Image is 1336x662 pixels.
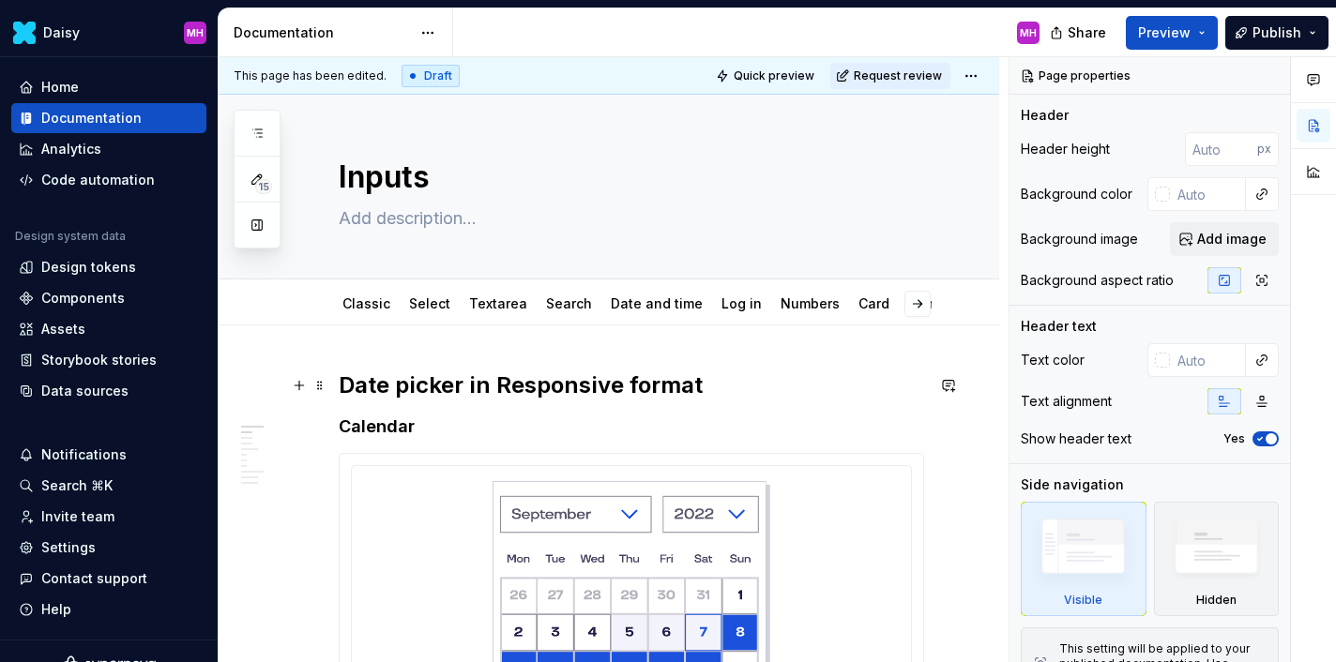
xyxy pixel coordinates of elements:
[1020,25,1037,40] div: MH
[234,23,411,42] div: Documentation
[546,295,592,311] a: Search
[714,283,769,323] div: Log in
[41,351,157,369] div: Storybook stories
[4,12,214,53] button: DaisyMH
[339,415,924,438] h4: Calendar
[1021,429,1131,448] div: Show header text
[1021,106,1069,125] div: Header
[858,295,889,311] a: Card
[721,295,762,311] a: Log in
[773,283,847,323] div: Numbers
[1257,142,1271,157] p: px
[1021,317,1097,336] div: Header text
[335,155,920,200] textarea: Inputs
[339,370,924,400] h2: Date picker in Responsive format
[1185,132,1257,166] input: Auto
[1021,392,1112,411] div: Text alignment
[11,564,206,594] button: Contact support
[539,283,600,323] div: Search
[1225,16,1328,50] button: Publish
[1021,230,1138,248] div: Background image
[11,533,206,563] a: Settings
[603,283,710,323] div: Date and time
[1126,16,1218,50] button: Preview
[11,134,206,164] a: Analytics
[41,171,155,189] div: Code automation
[255,179,272,194] span: 15
[41,538,96,557] div: Settings
[1138,23,1191,42] span: Preview
[11,314,206,344] a: Assets
[1196,593,1237,608] div: Hidden
[41,382,129,400] div: Data sources
[11,252,206,282] a: Design tokens
[734,68,814,83] span: Quick preview
[781,295,840,311] a: Numbers
[11,502,206,532] a: Invite team
[187,25,204,40] div: MH
[1021,271,1174,290] div: Background aspect ratio
[11,471,206,501] button: Search ⌘K
[1154,502,1280,616] div: Hidden
[11,376,206,406] a: Data sources
[611,295,703,311] a: Date and time
[234,68,387,83] span: This page has been edited.
[41,445,127,464] div: Notifications
[11,283,206,313] a: Components
[13,22,36,44] img: 8442b5b3-d95e-456d-8131-d61e917d6403.png
[11,440,206,470] button: Notifications
[1170,222,1279,256] button: Add image
[851,283,897,323] div: Card
[1021,140,1110,158] div: Header height
[15,229,126,244] div: Design system data
[1021,185,1132,203] div: Background color
[1170,343,1246,377] input: Auto
[342,295,390,311] a: Classic
[41,476,113,495] div: Search ⌘K
[1064,593,1102,608] div: Visible
[41,140,101,158] div: Analytics
[41,289,125,308] div: Components
[1021,351,1085,369] div: Text color
[1068,23,1106,42] span: Share
[11,165,206,195] a: Code automation
[469,295,527,311] a: Textarea
[1021,502,1146,616] div: Visible
[462,283,535,323] div: Textarea
[11,594,206,624] button: Help
[43,23,80,42] div: Daisy
[41,109,142,128] div: Documentation
[1021,475,1124,494] div: Side navigation
[402,65,460,87] div: Draft
[11,103,206,133] a: Documentation
[41,507,114,526] div: Invite team
[1223,431,1245,446] label: Yes
[41,78,79,97] div: Home
[11,72,206,102] a: Home
[335,283,398,323] div: Classic
[41,258,136,277] div: Design tokens
[41,600,71,619] div: Help
[11,345,206,375] a: Storybook stories
[830,63,950,89] button: Request review
[1040,16,1118,50] button: Share
[409,295,450,311] a: Select
[854,68,942,83] span: Request review
[41,320,85,339] div: Assets
[41,569,147,588] div: Contact support
[1170,177,1246,211] input: Auto
[710,63,823,89] button: Quick preview
[402,283,458,323] div: Select
[901,283,989,323] div: Combo box
[1252,23,1301,42] span: Publish
[1197,230,1267,248] span: Add image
